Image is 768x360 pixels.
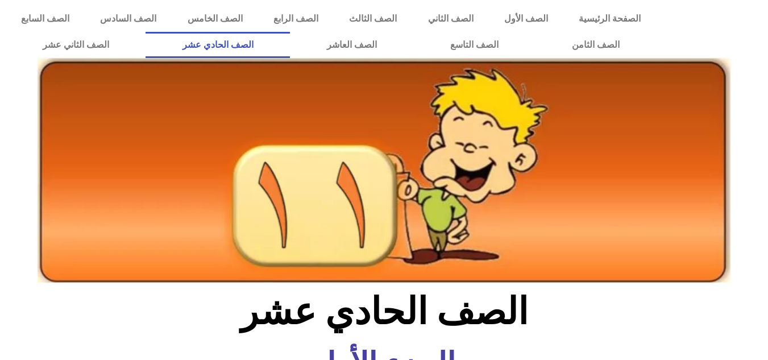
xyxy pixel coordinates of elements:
[258,6,334,32] a: الصف الرابع
[563,6,656,32] a: الصفحة الرئيسية
[413,6,489,32] a: الصف الثاني
[489,6,563,32] a: الصف الأول
[290,32,413,58] a: الصف العاشر
[334,6,412,32] a: الصف الثالث
[85,6,172,32] a: الصف السادس
[146,32,290,58] a: الصف الحادي عشر
[196,289,572,334] h2: الصف الحادي عشر
[6,6,85,32] a: الصف السابع
[413,32,535,58] a: الصف التاسع
[172,6,258,32] a: الصف الخامس
[535,32,656,58] a: الصف الثامن
[6,32,146,58] a: الصف الثاني عشر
